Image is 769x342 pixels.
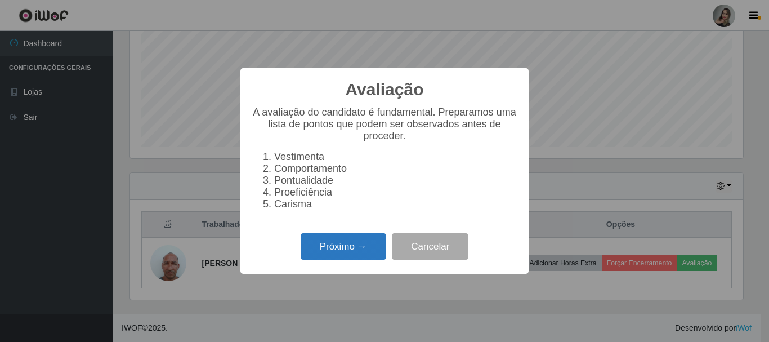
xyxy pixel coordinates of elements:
[301,233,386,260] button: Próximo →
[274,151,517,163] li: Vestimenta
[274,186,517,198] li: Proeficiência
[392,233,468,260] button: Cancelar
[274,198,517,210] li: Carisma
[274,175,517,186] li: Pontualidade
[252,106,517,142] p: A avaliação do candidato é fundamental. Preparamos uma lista de pontos que podem ser observados a...
[346,79,424,100] h2: Avaliação
[274,163,517,175] li: Comportamento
